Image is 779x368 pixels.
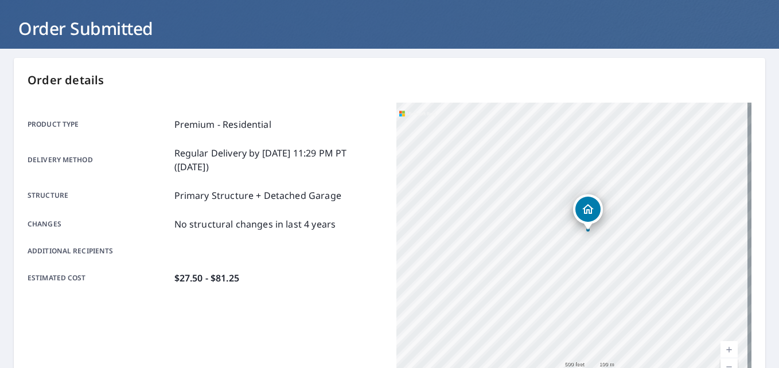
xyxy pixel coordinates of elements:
p: No structural changes in last 4 years [174,217,336,231]
p: Additional recipients [28,246,170,256]
p: Changes [28,217,170,231]
p: Premium - Residential [174,118,271,131]
p: Product type [28,118,170,131]
h1: Order Submitted [14,17,765,40]
p: Regular Delivery by [DATE] 11:29 PM PT ([DATE]) [174,146,383,174]
a: Current Level 16, Zoom In [720,341,738,358]
p: $27.50 - $81.25 [174,271,239,285]
p: Primary Structure + Detached Garage [174,189,341,202]
p: Order details [28,72,751,89]
div: Dropped pin, building 1, Residential property, 5820 West Blvd Los Angeles, CA 90043 [573,194,603,230]
p: Delivery method [28,146,170,174]
p: Estimated cost [28,271,170,285]
p: Structure [28,189,170,202]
